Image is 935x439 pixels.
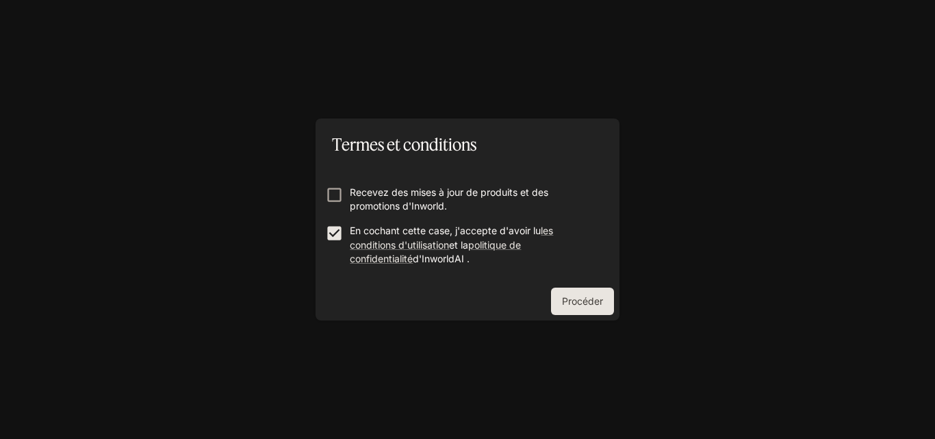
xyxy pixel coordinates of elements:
button: Procéder [551,288,614,315]
font: En cochant cette case, j'accepte d'avoir lu [350,225,541,236]
a: politique de confidentialité [350,239,521,264]
font: et la [449,239,468,251]
font: Procéder [562,295,603,307]
font: d'InworldAI . [413,253,470,264]
font: Recevez des mises à jour de produits et des promotions d'Inworld. [350,186,548,212]
a: les conditions d'utilisation [350,225,553,250]
font: Termes et conditions [332,134,476,155]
